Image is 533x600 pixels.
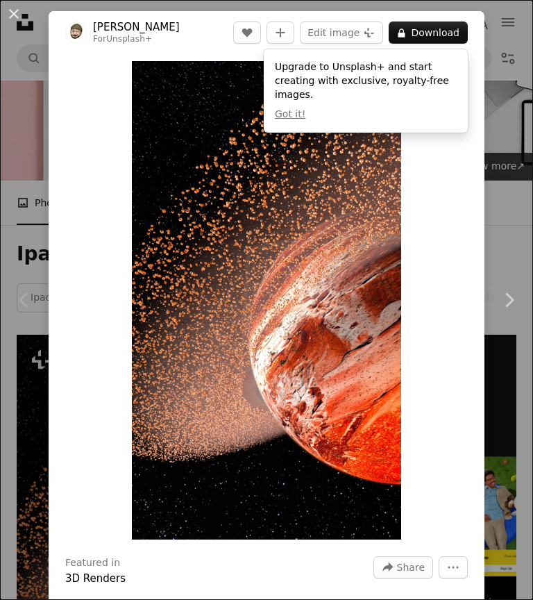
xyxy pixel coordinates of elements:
div: For [93,34,180,45]
a: 3D Renders [65,572,126,585]
button: Got it! [275,108,305,122]
button: Share this image [373,556,433,578]
img: an artist's rendering of a planet with a star cluster in the background [132,61,401,540]
a: Unsplash+ [106,34,152,44]
button: Zoom in on this image [132,61,401,540]
span: Share [397,557,425,578]
a: Next [484,233,533,367]
div: Upgrade to Unsplash+ and start creating with exclusive, royalty-free images. [264,49,468,133]
button: Edit image [300,22,383,44]
img: Go to George C's profile [65,22,87,44]
a: [PERSON_NAME] [93,20,180,34]
button: More Actions [439,556,468,578]
button: Add to Collection [266,22,294,44]
button: Download [389,22,468,44]
button: Like [233,22,261,44]
h3: Featured in [65,556,120,570]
